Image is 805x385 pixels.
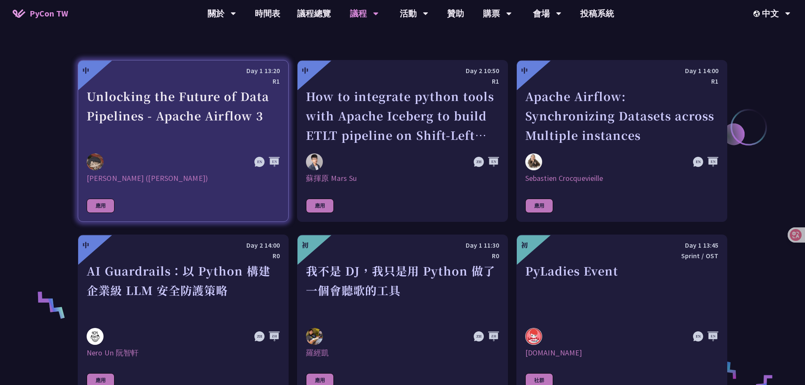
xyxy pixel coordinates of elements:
a: 中 Day 1 13:20 R1 Unlocking the Future of Data Pipelines - Apache Airflow 3 李唯 (Wei Lee) [PERSON_N... [78,60,289,222]
a: 中 Day 2 10:50 R1 How to integrate python tools with Apache Iceberg to build ETLT pipeline on Shif... [297,60,508,222]
div: Day 1 13:45 [525,240,718,251]
div: Day 2 14:00 [87,240,280,251]
div: Apache Airflow: Synchronizing Datasets across Multiple instances [525,87,718,145]
div: 中 [82,240,89,250]
div: Day 2 10:50 [306,66,499,76]
span: PyCon TW [30,7,68,20]
div: Nero Un 阮智軒 [87,348,280,358]
div: How to integrate python tools with Apache Iceberg to build ETLT pipeline on Shift-Left Architecture [306,87,499,145]
div: 蘇揮原 Mars Su [306,173,499,183]
div: [PERSON_NAME] ([PERSON_NAME]) [87,173,280,183]
div: 我不是 DJ，我只是用 Python 做了一個會聽歌的工具 [306,261,499,319]
div: 中 [302,66,308,76]
img: Locale Icon [753,11,762,17]
img: Home icon of PyCon TW 2025 [13,9,25,18]
img: 羅經凱 [306,328,323,345]
div: 中 [82,66,89,76]
img: 蘇揮原 Mars Su [306,153,323,170]
div: 初 [302,240,308,250]
div: Day 1 13:20 [87,66,280,76]
div: Day 1 14:00 [525,66,718,76]
div: 應用 [525,199,553,213]
div: 應用 [87,199,115,213]
div: Day 1 11:30 [306,240,499,251]
div: [DOMAIN_NAME] [525,348,718,358]
div: R1 [525,76,718,87]
div: Sebastien Crocquevieille [525,173,718,183]
div: PyLadies Event [525,261,718,319]
img: 李唯 (Wei Lee) [87,153,104,170]
div: R0 [87,251,280,261]
div: AI Guardrails：以 Python 構建企業級 LLM 安全防護策略 [87,261,280,319]
div: 羅經凱 [306,348,499,358]
div: R0 [306,251,499,261]
a: PyCon TW [4,3,76,24]
div: 中 [521,66,528,76]
img: Sebastien Crocquevieille [525,153,542,170]
div: Unlocking the Future of Data Pipelines - Apache Airflow 3 [87,87,280,145]
div: R1 [87,76,280,87]
div: 初 [521,240,528,250]
img: Nero Un 阮智軒 [87,328,104,345]
img: pyladies.tw [525,328,542,345]
div: Sprint / OST [525,251,718,261]
a: 中 Day 1 14:00 R1 Apache Airflow: Synchronizing Datasets across Multiple instances Sebastien Crocq... [516,60,727,222]
div: 應用 [306,199,334,213]
div: R1 [306,76,499,87]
